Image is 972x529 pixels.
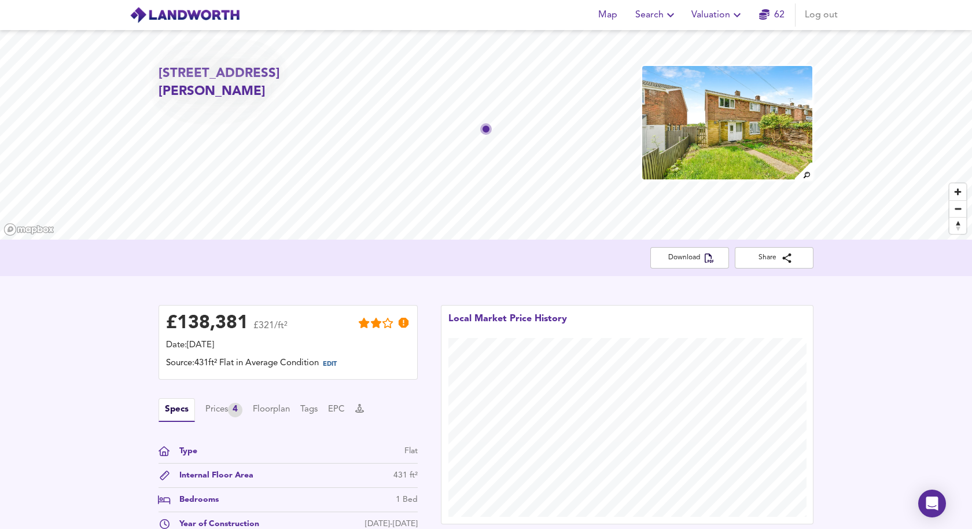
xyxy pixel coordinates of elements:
[170,494,219,506] div: Bedrooms
[660,252,720,264] span: Download
[635,7,678,23] span: Search
[253,403,290,416] button: Floorplan
[800,3,842,27] button: Log out
[687,3,749,27] button: Valuation
[205,403,242,417] button: Prices4
[404,445,418,457] div: Flat
[170,469,253,482] div: Internal Floor Area
[805,7,838,23] span: Log out
[594,7,621,23] span: Map
[744,252,804,264] span: Share
[159,65,368,101] h2: [STREET_ADDRESS][PERSON_NAME]
[918,490,946,517] div: Open Intercom Messenger
[589,3,626,27] button: Map
[735,247,813,269] button: Share
[228,403,242,417] div: 4
[753,3,790,27] button: 62
[949,200,966,217] button: Zoom out
[691,7,744,23] span: Valuation
[949,201,966,217] span: Zoom out
[130,6,240,24] img: logo
[205,403,242,417] div: Prices
[3,223,54,236] a: Mapbox homepage
[393,469,418,482] div: 431 ft²
[448,313,567,338] div: Local Market Price History
[170,445,197,457] div: Type
[328,403,345,416] button: EPC
[641,65,813,181] img: property
[949,183,966,200] button: Zoom in
[949,218,966,234] span: Reset bearing to north
[166,315,248,332] div: £ 138,381
[396,494,418,506] div: 1 Bed
[166,339,410,352] div: Date: [DATE]
[300,403,318,416] button: Tags
[949,217,966,234] button: Reset bearing to north
[793,161,813,181] img: search
[323,361,337,368] span: EDIT
[159,398,195,422] button: Specs
[631,3,682,27] button: Search
[166,357,410,372] div: Source: 431ft² Flat in Average Condition
[759,7,785,23] a: 62
[650,247,729,269] button: Download
[253,321,288,338] span: £321/ft²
